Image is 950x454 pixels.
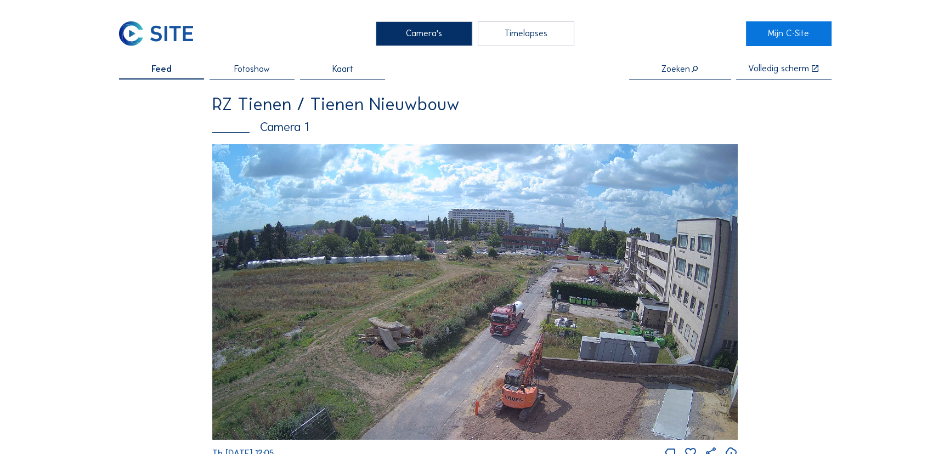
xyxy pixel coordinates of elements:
img: Image [212,144,738,440]
div: Camera's [376,21,473,47]
div: Volledig scherm [748,64,809,73]
a: C-SITE Logo [119,21,205,47]
span: Kaart [332,65,353,73]
img: C-SITE Logo [119,21,194,47]
a: Mijn C-Site [746,21,832,47]
span: Feed [151,65,172,73]
div: Camera 1 [212,121,738,134]
span: Fotoshow [234,65,270,73]
div: RZ Tienen / Tienen Nieuwbouw [212,95,738,113]
div: Timelapses [478,21,575,47]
